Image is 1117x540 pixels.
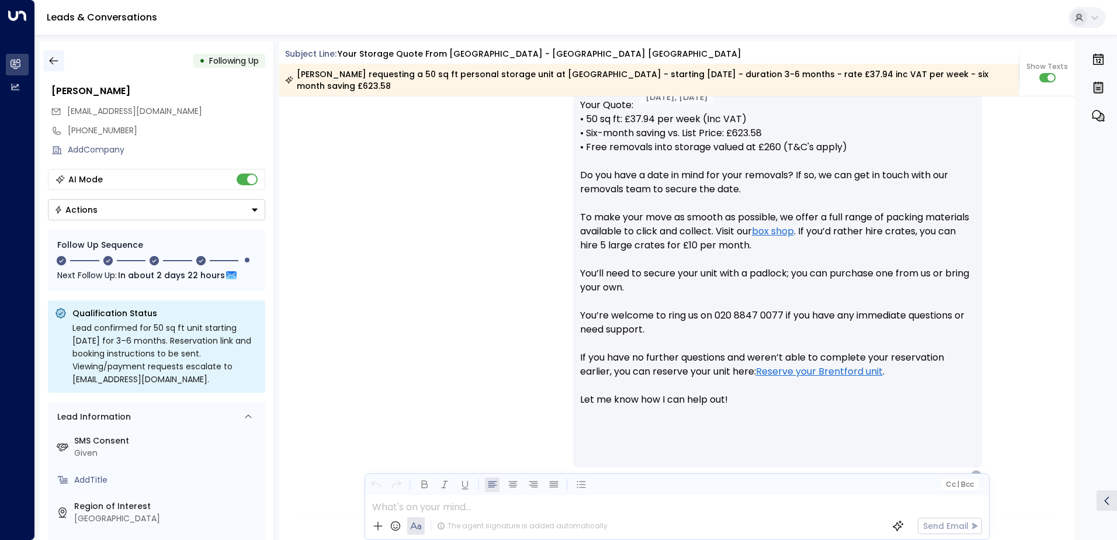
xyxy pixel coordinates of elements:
[437,521,608,531] div: The agent signature is added automatically
[970,470,982,482] div: M
[57,269,256,282] div: Next Follow Up:
[47,11,157,24] a: Leads & Conversations
[51,84,265,98] div: [PERSON_NAME]
[68,174,103,185] div: AI Mode
[68,144,265,156] div: AddCompany
[389,477,404,492] button: Redo
[285,48,337,60] span: Subject Line:
[67,105,202,117] span: [EMAIL_ADDRESS][DOMAIN_NAME]
[74,435,261,447] label: SMS Consent
[957,480,959,489] span: |
[74,513,261,525] div: [GEOGRAPHIC_DATA]
[54,205,98,215] div: Actions
[72,321,258,386] div: Lead confirmed for 50 sq ft unit starting [DATE] for 3–6 months. Reservation link and booking ins...
[118,269,225,282] span: In about 2 days 22 hours
[945,480,973,489] span: Cc Bcc
[74,474,261,486] div: AddTitle
[48,199,265,220] div: Button group with a nested menu
[580,70,975,421] p: Hi [PERSON_NAME], Your Quote: • 50 sq ft: £37.94 per week (Inc VAT) • Six-month saving vs. List P...
[74,447,261,459] div: Given
[338,48,741,60] div: Your storage quote from [GEOGRAPHIC_DATA] - [GEOGRAPHIC_DATA] [GEOGRAPHIC_DATA]
[752,224,794,238] a: box shop
[640,89,714,105] div: [DATE], [DATE]
[48,199,265,220] button: Actions
[199,50,205,71] div: •
[1026,61,1068,72] span: Show Texts
[72,307,258,319] p: Qualification Status
[53,411,131,423] div: Lead Information
[57,239,256,251] div: Follow Up Sequence
[285,68,1012,92] div: [PERSON_NAME] requesting a 50 sq ft personal storage unit at [GEOGRAPHIC_DATA] - starting [DATE] ...
[209,55,259,67] span: Following Up
[68,124,265,137] div: [PHONE_NUMBER]
[369,477,383,492] button: Undo
[67,105,202,117] span: mihail.pascari91@gmail.com
[941,479,978,490] button: Cc|Bcc
[756,365,883,379] a: Reserve your Brentford unit
[74,500,261,513] label: Region of Interest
